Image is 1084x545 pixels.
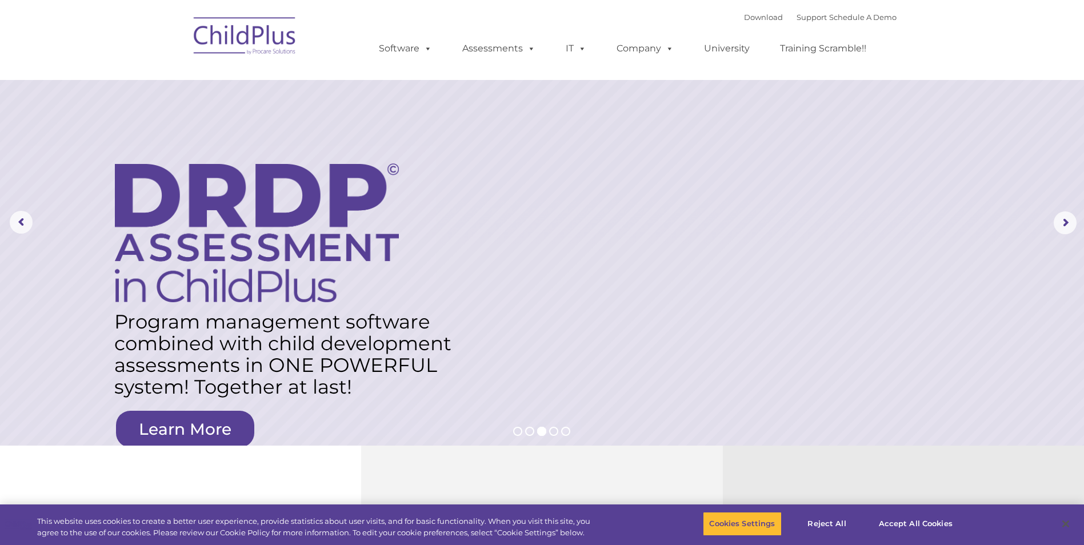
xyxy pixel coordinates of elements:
[1053,511,1078,536] button: Close
[791,512,863,536] button: Reject All
[744,13,783,22] a: Download
[188,9,302,66] img: ChildPlus by Procare Solutions
[115,163,399,302] img: DRDP Assessment in ChildPlus
[116,411,254,447] a: Learn More
[554,37,598,60] a: IT
[159,122,207,131] span: Phone number
[114,311,461,398] rs-layer: Program management software combined with child development assessments in ONE POWERFUL system! T...
[873,512,959,536] button: Accept All Cookies
[159,75,194,84] span: Last name
[605,37,685,60] a: Company
[451,37,547,60] a: Assessments
[693,37,761,60] a: University
[829,13,897,22] a: Schedule A Demo
[367,37,443,60] a: Software
[703,512,781,536] button: Cookies Settings
[769,37,878,60] a: Training Scramble!!
[797,13,827,22] a: Support
[37,516,596,538] div: This website uses cookies to create a better user experience, provide statistics about user visit...
[744,13,897,22] font: |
